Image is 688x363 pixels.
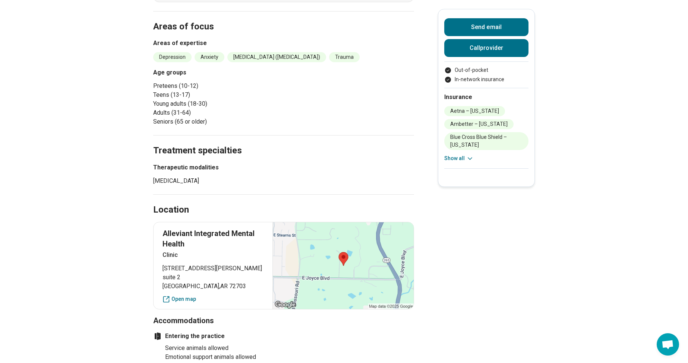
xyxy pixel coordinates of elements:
h3: Accommodations [153,315,414,326]
a: Open map [162,295,263,303]
div: Open chat [657,333,679,356]
ul: Payment options [444,66,528,83]
li: Preteens (10-12) [153,82,281,90]
p: Clinic [162,251,263,259]
li: Anxiety [195,52,224,62]
li: Teens (13-17) [153,90,281,99]
li: Emotional support animals allowed [165,353,258,362]
li: Aetna – [US_STATE] [444,106,505,116]
li: Seniors (65 or older) [153,117,281,126]
h2: Treatment specialties [153,127,414,157]
button: Show all [444,155,474,162]
h2: Insurance [444,93,528,102]
span: [GEOGRAPHIC_DATA] , AR 72703 [162,282,263,291]
p: Alleviant Integrated Mental Health [162,228,263,249]
h2: Location [153,204,189,216]
button: Send email [444,18,528,36]
li: In-network insurance [444,76,528,83]
li: [MEDICAL_DATA] ([MEDICAL_DATA]) [227,52,326,62]
li: Blue Cross Blue Shield – [US_STATE] [444,132,528,150]
span: suite 2 [162,273,263,282]
h3: Age groups [153,68,281,77]
li: Adults (31-64) [153,108,281,117]
h2: Areas of focus [153,3,414,33]
li: Service animals allowed [165,344,258,353]
li: Young adults (18-30) [153,99,281,108]
h4: Entering the practice [153,332,258,341]
h3: Areas of expertise [153,39,414,48]
li: [MEDICAL_DATA] [153,176,258,185]
button: Callprovider [444,39,528,57]
span: [STREET_ADDRESS][PERSON_NAME] [162,264,263,273]
h3: Therapeutic modalities [153,163,258,172]
li: Ambetter – [US_STATE] [444,119,514,129]
li: Trauma [329,52,360,62]
li: Depression [153,52,192,62]
li: Out-of-pocket [444,66,528,74]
